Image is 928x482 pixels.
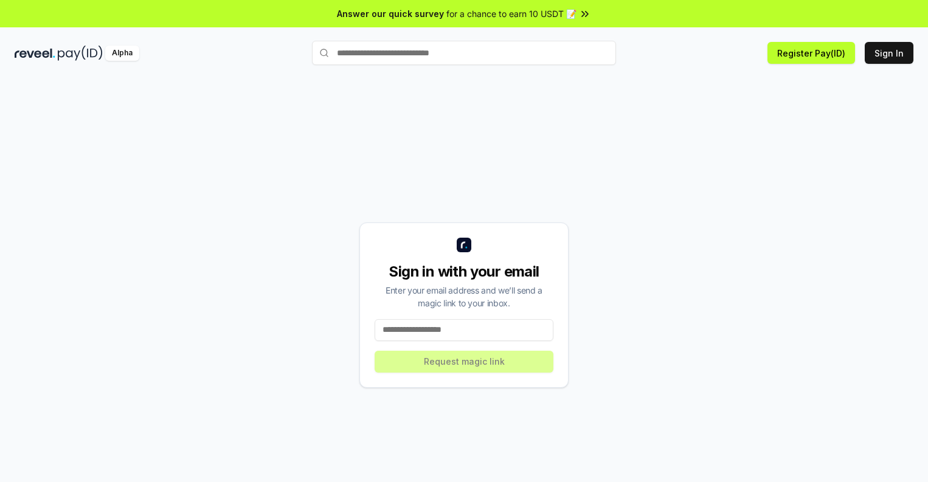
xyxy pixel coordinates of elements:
div: Sign in with your email [375,262,553,281]
div: Alpha [105,46,139,61]
img: logo_small [457,238,471,252]
button: Register Pay(ID) [767,42,855,64]
span: Answer our quick survey [337,7,444,20]
button: Sign In [865,42,913,64]
span: for a chance to earn 10 USDT 📝 [446,7,577,20]
img: pay_id [58,46,103,61]
div: Enter your email address and we’ll send a magic link to your inbox. [375,284,553,309]
img: reveel_dark [15,46,55,61]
